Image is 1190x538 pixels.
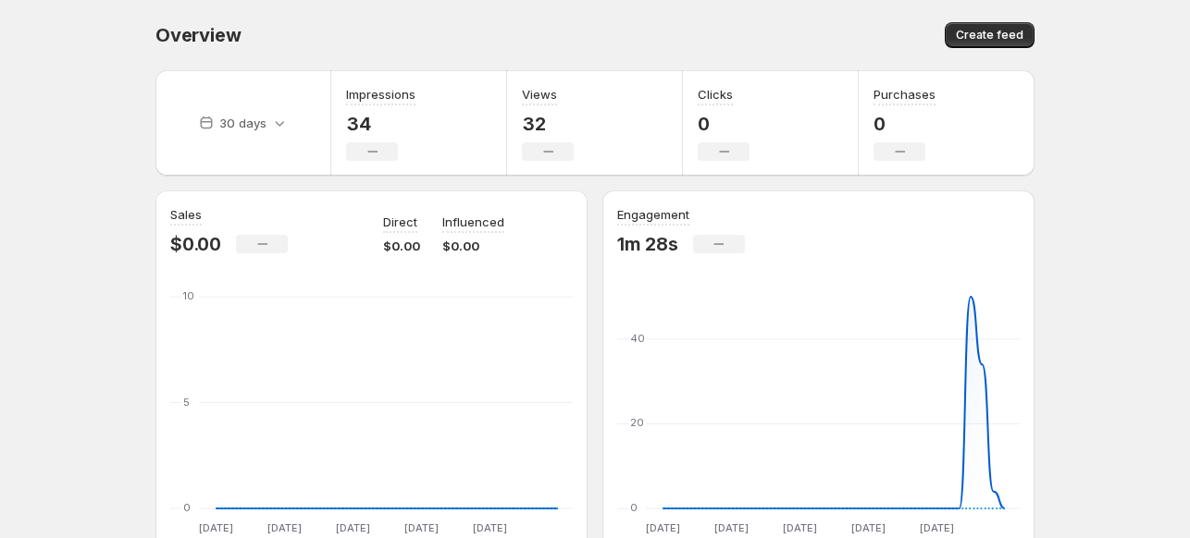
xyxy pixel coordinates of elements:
text: [DATE] [199,521,233,534]
h3: Sales [170,205,202,224]
text: 0 [183,501,191,514]
text: [DATE] [404,521,439,534]
p: 32 [522,113,574,135]
span: Create feed [956,28,1023,43]
text: [DATE] [920,521,954,534]
h3: Engagement [617,205,689,224]
text: [DATE] [714,521,749,534]
text: 0 [630,501,638,514]
p: $0.00 [442,237,504,255]
text: 40 [630,332,645,345]
text: [DATE] [851,521,886,534]
h3: Purchases [874,85,936,104]
p: 0 [698,113,750,135]
p: 0 [874,113,936,135]
text: [DATE] [267,521,302,534]
text: 10 [183,289,194,302]
button: Create feed [945,22,1035,48]
p: 1m 28s [617,233,678,255]
p: $0.00 [170,233,221,255]
h3: Views [522,85,557,104]
p: 34 [346,113,415,135]
p: Influenced [442,213,504,231]
text: [DATE] [473,521,507,534]
span: Overview [155,24,241,46]
text: 20 [630,416,644,429]
h3: Impressions [346,85,415,104]
p: 30 days [219,114,267,132]
text: [DATE] [646,521,680,534]
h3: Clicks [698,85,733,104]
p: $0.00 [383,237,420,255]
p: Direct [383,213,417,231]
text: 5 [183,396,190,409]
text: [DATE] [336,521,370,534]
text: [DATE] [783,521,817,534]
